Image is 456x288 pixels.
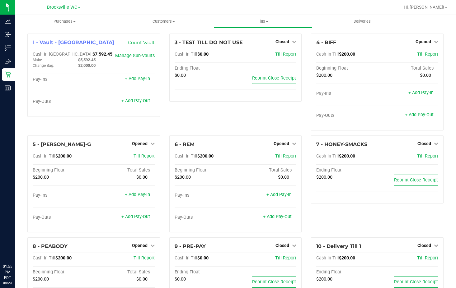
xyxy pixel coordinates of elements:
[416,39,431,44] span: Opened
[175,39,243,45] span: 3 - TEST TILL DO NOT USE
[94,167,155,173] div: Total Sales
[128,40,155,45] a: Count Vault
[132,243,148,248] span: Opened
[92,52,112,57] span: $7,592.45
[275,243,289,248] span: Closed
[313,15,412,28] a: Deliveries
[33,277,49,282] span: $200.00
[316,175,332,180] span: $200.00
[5,45,11,51] inline-svg: Inventory
[263,214,292,219] a: + Add Pay-Out
[136,175,148,180] span: $0.00
[134,255,155,261] a: Till Report
[121,214,150,219] a: + Add Pay-Out
[78,57,96,62] span: $5,592.45
[252,75,296,81] span: Reprint Close Receipt
[175,167,236,173] div: Beginning Float
[339,255,355,261] span: $200.00
[33,153,55,159] span: Cash In Till
[316,167,377,173] div: Ending Float
[404,5,444,10] span: Hi, [PERSON_NAME]!
[175,215,236,220] div: Pay-Outs
[47,5,77,10] span: Brooksville WC
[33,39,114,45] span: 1 - Vault - [GEOGRAPHIC_DATA]
[316,153,339,159] span: Cash In Till
[33,269,94,275] div: Beginning Float
[417,52,438,57] a: Till Report
[339,52,355,57] span: $200.00
[33,215,94,220] div: Pay-Outs
[339,153,355,159] span: $200.00
[275,52,296,57] a: Till Report
[377,66,438,71] div: Total Sales
[33,77,94,82] div: Pay-Ins
[394,279,438,285] span: Reprint Close Receipt
[94,269,155,275] div: Total Sales
[125,192,150,197] a: + Add Pay-In
[33,52,92,57] span: Cash In [GEOGRAPHIC_DATA]:
[274,141,289,146] span: Opened
[33,255,55,261] span: Cash In Till
[275,39,289,44] span: Closed
[394,175,438,186] button: Reprint Close Receipt
[316,255,339,261] span: Cash In Till
[33,167,94,173] div: Beginning Float
[33,175,49,180] span: $200.00
[175,255,197,261] span: Cash In Till
[6,238,25,257] iframe: Resource center
[316,39,336,45] span: 4 - BIFF
[5,71,11,78] inline-svg: Retail
[266,192,292,197] a: + Add Pay-In
[316,141,367,147] span: 7 - HONEY-SMACKS
[417,153,438,159] a: Till Report
[316,66,377,71] div: Beginning Float
[345,19,379,24] span: Deliveries
[132,141,148,146] span: Opened
[175,193,236,198] div: Pay-Ins
[5,58,11,64] inline-svg: Outbound
[252,73,296,84] button: Reprint Close Receipt
[33,193,94,198] div: Pay-Ins
[316,277,332,282] span: $200.00
[197,153,214,159] span: $200.00
[33,58,42,62] span: Main:
[316,91,377,96] div: Pay-Ins
[5,31,11,38] inline-svg: Inbound
[197,255,209,261] span: $0.00
[175,66,236,71] div: Ending Float
[3,281,12,285] p: 08/23
[175,175,191,180] span: $200.00
[394,277,438,288] button: Reprint Close Receipt
[115,53,155,58] a: Manage Sub-Vaults
[417,255,438,261] span: Till Report
[252,279,296,285] span: Reprint Close Receipt
[33,63,54,68] span: Change Bag:
[214,15,313,28] a: Tills
[235,167,296,173] div: Total Sales
[15,19,114,24] span: Purchases
[134,153,155,159] a: Till Report
[33,99,94,104] div: Pay-Outs
[275,255,296,261] a: Till Report
[175,243,206,249] span: 9 - PRE-PAY
[3,264,12,281] p: 01:55 PM EDT
[175,153,197,159] span: Cash In Till
[5,18,11,24] inline-svg: Analytics
[115,19,213,24] span: Customers
[121,98,150,103] a: + Add Pay-Out
[15,15,114,28] a: Purchases
[278,175,289,180] span: $0.00
[114,15,214,28] a: Customers
[275,153,296,159] a: Till Report
[33,141,91,147] span: 5 - [PERSON_NAME]-G
[408,90,434,95] a: + Add Pay-In
[316,52,339,57] span: Cash In Till
[316,269,377,275] div: Ending Float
